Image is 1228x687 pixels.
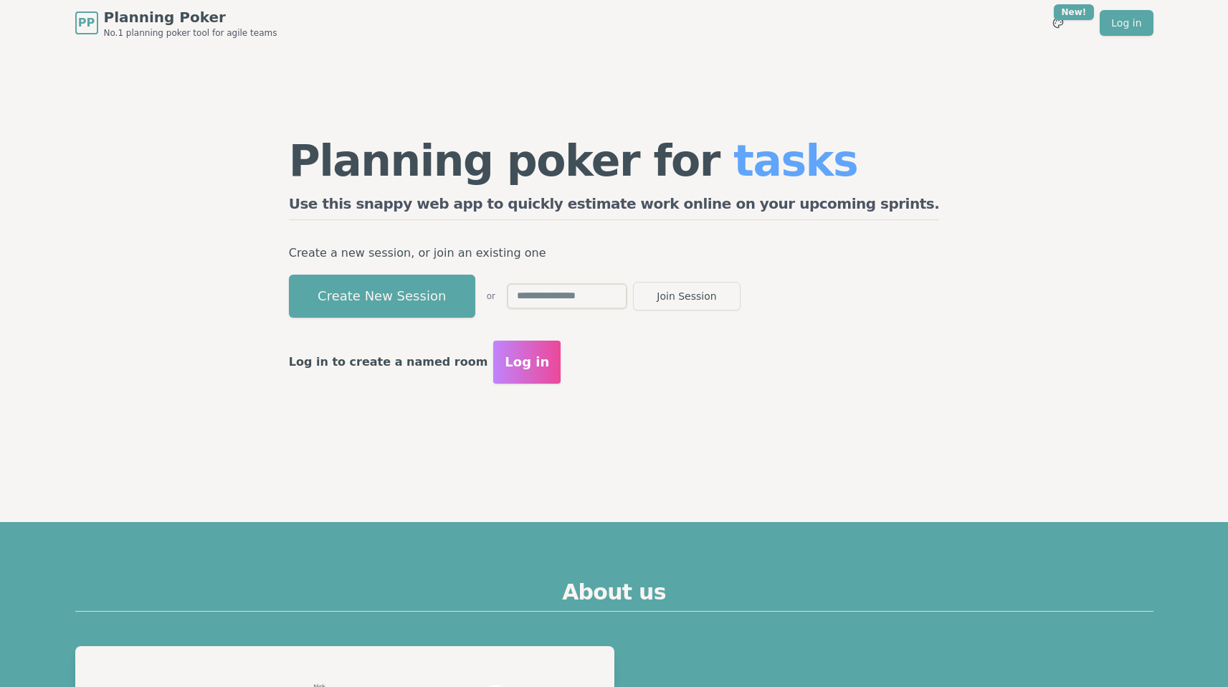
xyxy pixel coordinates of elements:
button: Join Session [633,282,741,311]
span: or [487,290,495,302]
button: New! [1045,10,1071,36]
h1: Planning poker for [289,139,940,182]
button: Create New Session [289,275,475,318]
button: Log in [493,341,561,384]
span: Log in [505,352,549,372]
span: No.1 planning poker tool for agile teams [104,27,277,39]
span: PP [78,14,95,32]
h2: Use this snappy web app to quickly estimate work online on your upcoming sprints. [289,194,940,220]
p: Create a new session, or join an existing one [289,243,940,263]
h2: About us [75,579,1153,612]
p: Log in to create a named room [289,352,488,372]
span: tasks [733,136,857,186]
span: Planning Poker [104,7,277,27]
a: Log in [1100,10,1153,36]
div: New! [1054,4,1095,20]
a: PPPlanning PokerNo.1 planning poker tool for agile teams [75,7,277,39]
